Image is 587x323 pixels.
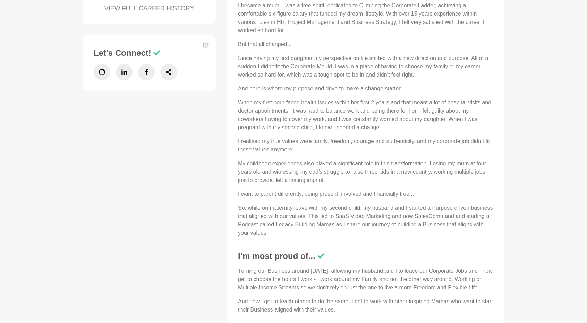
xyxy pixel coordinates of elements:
p: And here is where my purpose and drive to make a change started... [238,85,493,93]
p: Since having my first daughter my perspective on life shifted with a new direction and purpose. A... [238,54,493,79]
a: LinkedIn [116,64,133,80]
p: When my first born faced health issues within her first 2 years and that meant a lot of hospital ... [238,98,493,132]
a: Share [160,64,177,80]
h3: Let's Connect! [94,48,205,58]
p: But that all changed... [238,40,493,49]
a: VIEW FULL CAREER HISTORY [94,4,205,13]
p: Turning our Business around [DATE], allowing my husband and I to leave our Corporate Jobs and I n... [238,267,493,292]
p: I realised my true values were family, freedom, courage and authenticity, and my corporate job di... [238,137,493,154]
p: I want to parent differently, being present, involved and financially free... [238,190,493,198]
a: Instagram [94,64,110,80]
a: Facebook [138,64,155,80]
p: And now I get to teach others to do the same. I get to work with other inspiring Mamas who want t... [238,297,493,314]
p: My childhood experiences also played a significant role in this transformation. Losing my mum at ... [238,159,493,184]
p: So, while on maternity leave with my second child, my husband and I started a Purpose driven busi... [238,204,493,237]
h3: I’m most proud of... [238,251,493,261]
